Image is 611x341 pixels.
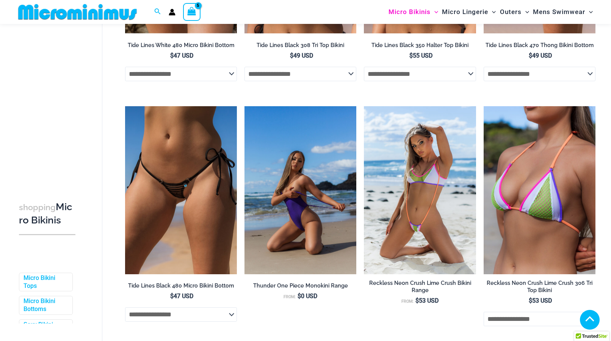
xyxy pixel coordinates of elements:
[298,292,301,300] span: $
[244,42,356,52] a: Tide Lines Black 308 Tri Top Bikini
[290,52,313,59] bdi: 49 USD
[364,42,476,52] a: Tide Lines Black 350 Halter Top Bikini
[484,106,595,274] a: Reckless Neon Crush Lime Crush 306 Tri Top 01Reckless Neon Crush Lime Crush 306 Tri Top 296 Cheek...
[244,106,356,274] img: Thunder Orient Blue 8931 One piece 10
[415,297,439,304] bdi: 53 USD
[531,2,595,22] a: Mens SwimwearMenu ToggleMenu Toggle
[15,3,140,20] img: MM SHOP LOGO FLAT
[244,282,356,289] h2: Thunder One Piece Monokini Range
[484,106,595,274] img: Reckless Neon Crush Lime Crush 306 Tri Top 01
[125,106,237,274] a: Tide Lines Black 480 Micro 01Tide Lines Black 480 Micro 02Tide Lines Black 480 Micro 02
[385,1,596,23] nav: Site Navigation
[529,297,552,304] bdi: 53 USD
[19,25,87,177] iframe: TrustedSite Certified
[154,7,161,17] a: Search icon link
[364,106,476,274] img: Reckless Neon Crush Lime Crush 349 Crop Top 4561 Sling 05
[244,282,356,292] a: Thunder One Piece Monokini Range
[170,292,193,300] bdi: 47 USD
[500,2,522,22] span: Outers
[431,2,438,22] span: Menu Toggle
[170,292,174,300] span: $
[170,52,174,59] span: $
[409,52,413,59] span: $
[484,280,595,297] a: Reckless Neon Crush Lime Crush 306 Tri Top Bikini
[125,282,237,292] a: Tide Lines Black 480 Micro Bikini Bottom
[529,52,552,59] bdi: 49 USD
[244,106,356,274] a: Thunder Burnt Red 8931 One piece 10Thunder Orient Blue 8931 One piece 10Thunder Orient Blue 8931 ...
[585,2,593,22] span: Menu Toggle
[183,3,201,20] a: View Shopping Cart, 5 items
[401,299,414,304] span: From:
[23,274,67,290] a: Micro Bikini Tops
[440,2,498,22] a: Micro LingerieMenu ToggleMenu Toggle
[387,2,440,22] a: Micro BikinisMenu ToggleMenu Toggle
[498,2,531,22] a: OutersMenu ToggleMenu Toggle
[19,203,56,212] span: shopping
[125,42,237,49] h2: Tide Lines White 480 Micro Bikini Bottom
[23,298,67,314] a: Micro Bikini Bottoms
[284,294,296,299] span: From:
[522,2,529,22] span: Menu Toggle
[298,292,317,300] bdi: 0 USD
[364,280,476,294] h2: Reckless Neon Crush Lime Crush Bikini Range
[409,52,432,59] bdi: 55 USD
[125,106,237,274] img: Tide Lines Black 480 Micro 01
[389,2,431,22] span: Micro Bikinis
[533,2,585,22] span: Mens Swimwear
[529,52,532,59] span: $
[484,42,595,52] a: Tide Lines Black 470 Thong Bikini Bottom
[364,280,476,297] a: Reckless Neon Crush Lime Crush Bikini Range
[125,282,237,289] h2: Tide Lines Black 480 Micro Bikini Bottom
[488,2,496,22] span: Menu Toggle
[125,42,237,52] a: Tide Lines White 480 Micro Bikini Bottom
[19,201,75,227] h3: Micro Bikinis
[484,280,595,294] h2: Reckless Neon Crush Lime Crush 306 Tri Top Bikini
[170,52,193,59] bdi: 47 USD
[415,297,419,304] span: $
[364,42,476,49] h2: Tide Lines Black 350 Halter Top Bikini
[529,297,532,304] span: $
[23,321,67,337] a: Sexy Bikini Sets
[442,2,488,22] span: Micro Lingerie
[290,52,293,59] span: $
[364,106,476,274] a: Reckless Neon Crush Lime Crush 349 Crop Top 4561 Sling 05Reckless Neon Crush Lime Crush 349 Crop ...
[169,9,175,16] a: Account icon link
[484,42,595,49] h2: Tide Lines Black 470 Thong Bikini Bottom
[244,42,356,49] h2: Tide Lines Black 308 Tri Top Bikini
